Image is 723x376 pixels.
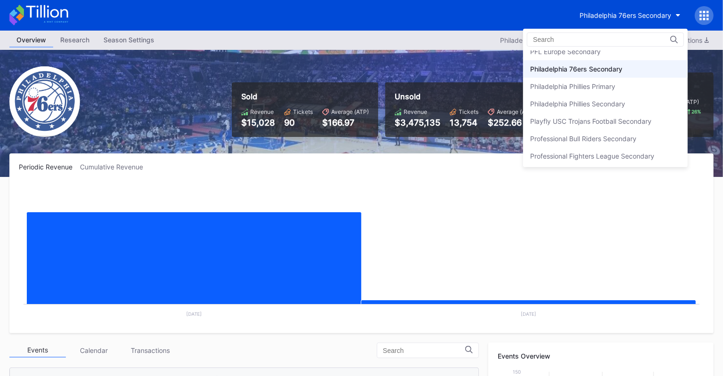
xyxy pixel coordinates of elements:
[530,100,625,108] div: Philadelphia Phillies Secondary
[530,82,615,90] div: Philadelphia Phillies Primary
[533,36,615,43] input: Search
[530,152,654,160] div: Professional Fighters League Secondary
[530,48,601,56] div: PFL Europe Secondary
[530,135,636,143] div: Professional Bull Riders Secondary
[530,65,622,73] div: Philadelphia 76ers Secondary
[530,117,651,125] div: Playfly USC Trojans Football Secondary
